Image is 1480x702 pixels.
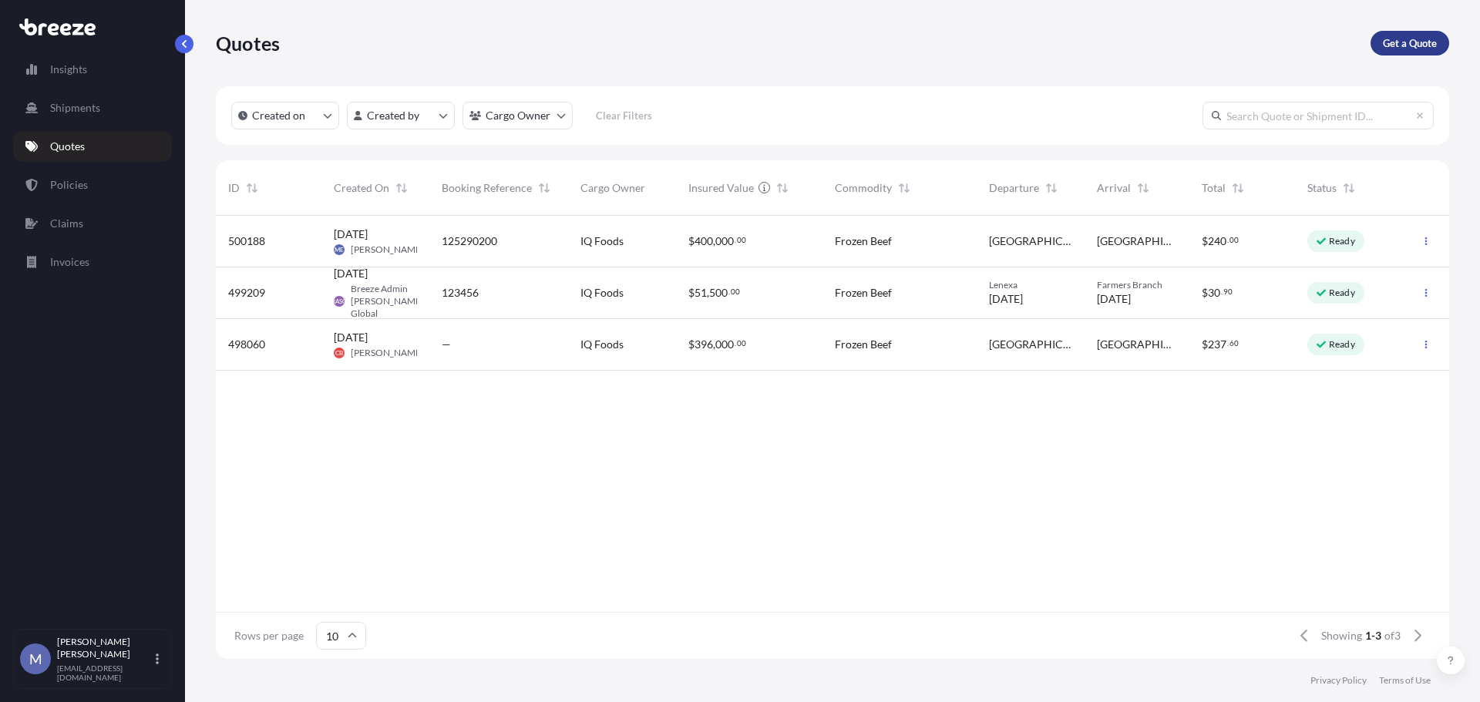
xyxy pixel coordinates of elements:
[1229,341,1239,346] span: 60
[580,103,667,128] button: Clear Filters
[50,216,83,231] p: Claims
[351,283,424,320] span: Breeze Admin [PERSON_NAME] Global
[228,285,265,301] span: 499209
[1384,628,1401,643] span: of 3
[688,287,695,298] span: $
[695,339,713,350] span: 396
[243,179,261,197] button: Sort
[13,247,172,277] a: Invoices
[715,339,734,350] span: 000
[334,266,368,281] span: [DATE]
[835,337,892,352] span: Frozen Beef
[1202,180,1226,196] span: Total
[228,180,240,196] span: ID
[731,289,740,294] span: 00
[351,244,424,256] span: [PERSON_NAME]
[335,242,344,257] span: ME
[13,131,172,162] a: Quotes
[57,663,153,682] p: [EMAIL_ADDRESS][DOMAIN_NAME]
[535,179,553,197] button: Sort
[728,289,730,294] span: .
[57,636,153,660] p: [PERSON_NAME] [PERSON_NAME]
[580,285,624,301] span: IQ Foods
[252,108,305,123] p: Created on
[13,54,172,85] a: Insights
[735,237,736,243] span: .
[1208,339,1226,350] span: 237
[1097,233,1178,249] span: [GEOGRAPHIC_DATA]
[228,233,265,249] span: 500188
[462,102,573,129] button: cargoOwner Filter options
[989,233,1072,249] span: [GEOGRAPHIC_DATA]
[331,294,347,309] span: BASG
[1227,341,1229,346] span: .
[709,287,728,298] span: 500
[1310,674,1367,687] a: Privacy Policy
[1379,674,1431,687] p: Terms of Use
[334,227,368,242] span: [DATE]
[989,337,1072,352] span: [GEOGRAPHIC_DATA]
[1208,236,1226,247] span: 240
[688,236,695,247] span: $
[392,179,411,197] button: Sort
[216,31,280,55] p: Quotes
[1208,287,1220,298] span: 30
[1229,237,1239,243] span: 00
[1202,102,1434,129] input: Search Quote or Shipment ID...
[735,341,736,346] span: .
[1202,287,1208,298] span: $
[895,179,913,197] button: Sort
[1097,337,1178,352] span: [GEOGRAPHIC_DATA]
[234,628,304,643] span: Rows per page
[29,651,42,667] span: M
[1227,237,1229,243] span: .
[1329,287,1355,299] p: Ready
[1202,236,1208,247] span: $
[442,233,497,249] span: 125290200
[351,347,424,359] span: [PERSON_NAME]
[50,62,87,77] p: Insights
[231,102,339,129] button: createdOn Filter options
[989,279,1072,291] span: Lenexa
[1134,179,1152,197] button: Sort
[1329,235,1355,247] p: Ready
[773,179,792,197] button: Sort
[442,180,532,196] span: Booking Reference
[1329,338,1355,351] p: Ready
[228,337,265,352] span: 498060
[1321,628,1362,643] span: Showing
[1371,31,1449,55] a: Get a Quote
[715,236,734,247] span: 000
[1221,289,1223,294] span: .
[695,236,713,247] span: 400
[50,100,100,116] p: Shipments
[1097,180,1131,196] span: Arrival
[688,180,754,196] span: Insured Value
[1097,291,1131,307] span: [DATE]
[737,341,746,346] span: 00
[835,233,892,249] span: Frozen Beef
[13,208,172,239] a: Claims
[713,339,715,350] span: ,
[713,236,715,247] span: ,
[1307,180,1337,196] span: Status
[835,180,892,196] span: Commodity
[1340,179,1358,197] button: Sort
[50,177,88,193] p: Policies
[13,92,172,123] a: Shipments
[335,345,343,361] span: CB
[1365,628,1381,643] span: 1-3
[347,102,455,129] button: createdBy Filter options
[835,285,892,301] span: Frozen Beef
[1042,179,1061,197] button: Sort
[1383,35,1437,51] p: Get a Quote
[367,108,419,123] p: Created by
[580,337,624,352] span: IQ Foods
[334,330,368,345] span: [DATE]
[442,285,479,301] span: 123456
[989,180,1039,196] span: Departure
[1223,289,1233,294] span: 90
[50,254,89,270] p: Invoices
[486,108,550,123] p: Cargo Owner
